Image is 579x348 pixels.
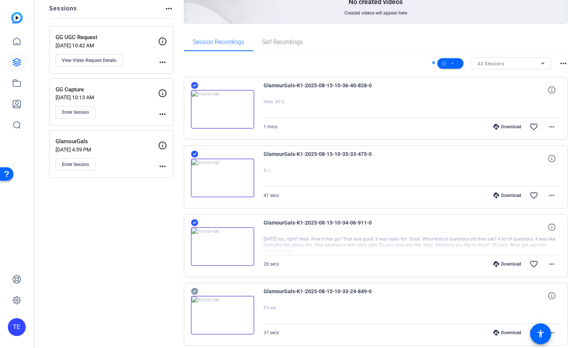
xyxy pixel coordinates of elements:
[547,122,556,131] mat-icon: more_horiz
[56,158,95,171] button: Enter Session
[478,61,504,66] span: All Sessions
[191,227,254,266] img: thumb-nail
[264,150,402,167] span: GlamourGals-K1-2025-08-15-10-35-33-475-0
[490,124,525,130] div: Download
[56,54,123,67] button: View Video Request Details
[262,39,303,45] span: Self Recordings
[536,329,545,338] mat-icon: accessibility
[56,94,158,100] p: [DATE] 10:13 AM
[529,191,538,200] mat-icon: favorite_border
[56,137,158,146] p: GlamourGals
[191,90,254,129] img: thumb-nail
[62,57,116,63] span: View Video Request Details
[56,106,95,119] button: Enter Session
[56,85,158,94] p: GG Capture
[49,4,77,18] h2: Sessions
[547,260,556,269] mat-icon: more_horiz
[490,261,525,267] div: Download
[344,10,407,16] span: Created videos will appear here
[559,59,568,68] mat-icon: more_horiz
[547,328,556,337] mat-icon: more_horiz
[490,330,525,336] div: Download
[8,318,26,336] div: TE
[191,159,254,197] img: thumb-nail
[264,330,279,335] span: 37 secs
[191,296,254,335] img: thumb-nail
[490,192,525,198] div: Download
[264,261,279,267] span: 28 secs
[264,81,402,99] span: GlamourGals-K1-2025-08-15-10-36-40-828-0
[158,110,167,119] mat-icon: more_horiz
[529,122,538,131] mat-icon: favorite_border
[56,43,158,48] p: [DATE] 10:42 AM
[158,58,167,67] mat-icon: more_horiz
[56,33,158,42] p: GG UGC Request
[529,328,538,337] mat-icon: favorite_border
[164,4,173,13] mat-icon: more_horiz
[264,218,402,236] span: GlamourGals-K1-2025-08-15-10-34-06-911-0
[11,12,23,23] img: blue-gradient.svg
[158,162,167,171] mat-icon: more_horiz
[56,147,158,153] p: [DATE] 4:59 PM
[529,260,538,269] mat-icon: favorite_border
[547,191,556,200] mat-icon: more_horiz
[193,39,244,45] span: Session Recordings
[264,287,402,305] span: GlamourGals-K1-2025-08-15-10-33-24-849-0
[62,162,89,167] span: Enter Session
[264,193,279,198] span: 41 secs
[264,124,277,129] span: 1 mins
[62,109,89,115] span: Enter Session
